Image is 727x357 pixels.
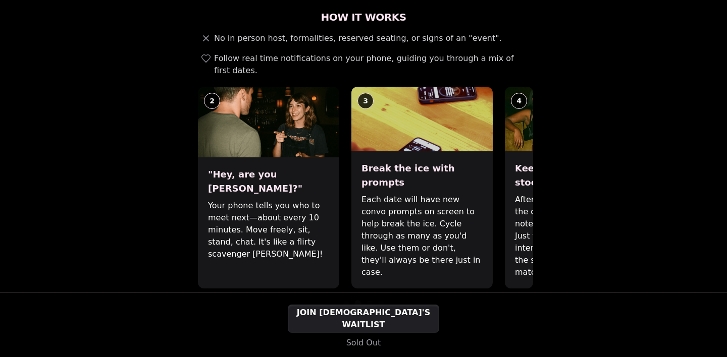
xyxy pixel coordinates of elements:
span: No in person host, formalities, reserved seating, or signs of an "event". [214,32,502,44]
h2: How It Works [194,10,533,24]
button: JOIN QUEER MEN'S WAITLIST - Sold Out [288,305,439,333]
span: Follow real time notifications on your phone, guiding you through a mix of first dates. [214,52,529,77]
span: Sold Out [346,337,381,349]
p: After each date, you'll have the option to jot down quick notes and first impressions. Just for y... [515,194,636,278]
img: "Hey, are you Max?" [198,87,339,157]
h3: Break the ice with prompts [361,161,483,190]
img: Break the ice with prompts [351,87,493,151]
p: Your phone tells you who to meet next—about every 10 minutes. Move freely, sit, stand, chat. It's... [208,200,329,260]
div: 3 [357,93,374,109]
p: Each date will have new convo prompts on screen to help break the ice. Cycle through as many as y... [361,194,483,278]
div: 2 [204,93,220,109]
h3: Keep track of who stood out [515,161,636,190]
h3: "Hey, are you [PERSON_NAME]?" [208,167,329,196]
span: JOIN [DEMOGRAPHIC_DATA]'S WAITLIST [288,307,439,331]
div: 4 [511,93,527,109]
img: Keep track of who stood out [505,87,646,151]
